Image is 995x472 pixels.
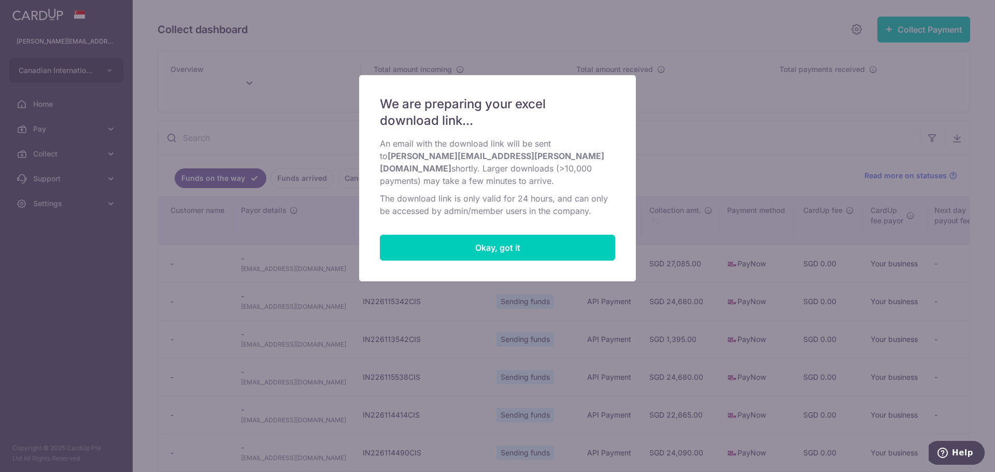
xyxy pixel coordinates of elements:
span: Help [23,7,45,17]
span: We are preparing your excel download link... [380,96,603,129]
b: [PERSON_NAME][EMAIL_ADDRESS][PERSON_NAME][DOMAIN_NAME] [380,151,604,174]
iframe: Opens a widget where you can find more information [929,441,985,467]
button: Close [380,235,615,261]
p: An email with the download link will be sent to shortly. Larger downloads (>10,000 payments) may ... [380,137,615,187]
p: The download link is only valid for 24 hours, and can only be accessed by admin/member users in t... [380,192,615,217]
